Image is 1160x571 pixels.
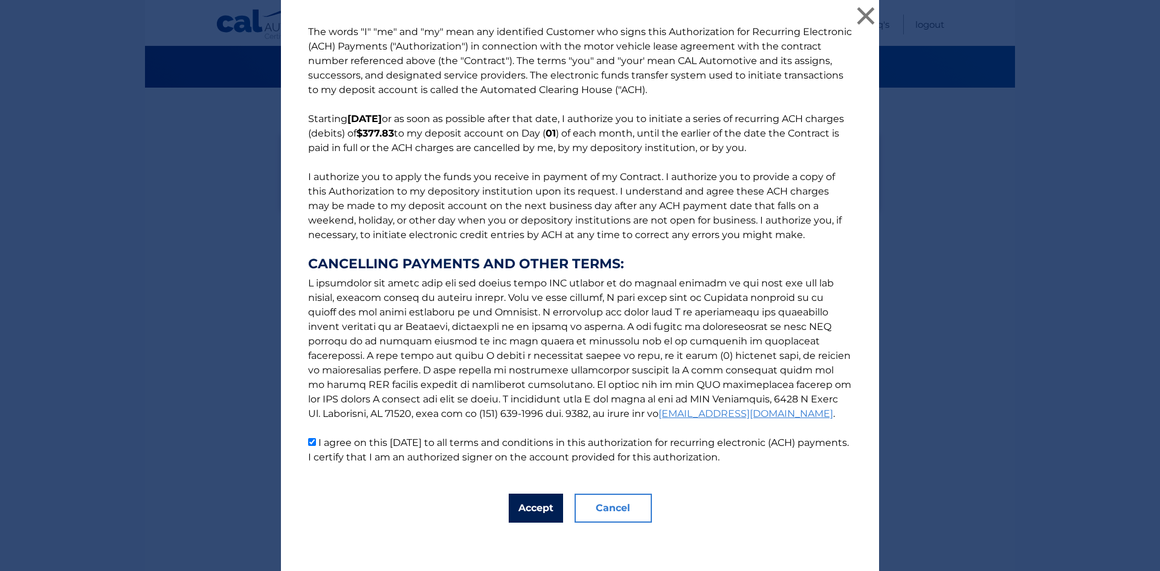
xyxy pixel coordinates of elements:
[347,113,382,124] b: [DATE]
[575,494,652,523] button: Cancel
[308,257,852,271] strong: CANCELLING PAYMENTS AND OTHER TERMS:
[308,437,849,463] label: I agree on this [DATE] to all terms and conditions in this authorization for recurring electronic...
[509,494,563,523] button: Accept
[546,127,556,139] b: 01
[854,4,878,28] button: ×
[356,127,394,139] b: $377.83
[659,408,833,419] a: [EMAIL_ADDRESS][DOMAIN_NAME]
[296,25,864,465] p: The words "I" "me" and "my" mean any identified Customer who signs this Authorization for Recurri...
